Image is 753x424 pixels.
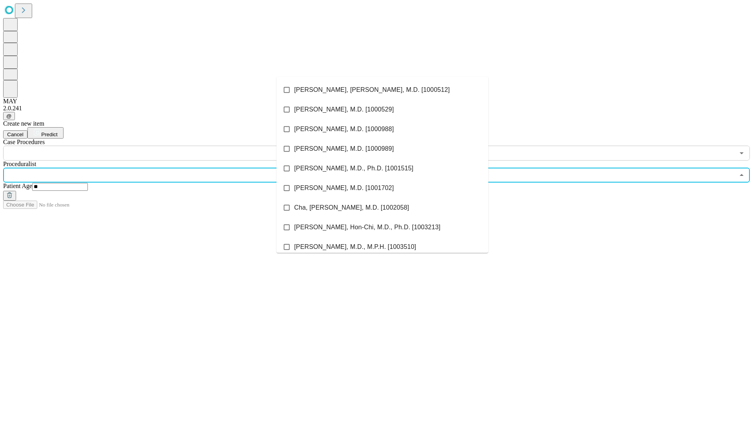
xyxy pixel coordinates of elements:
[27,127,64,139] button: Predict
[736,170,747,181] button: Close
[294,203,409,212] span: Cha, [PERSON_NAME], M.D. [1002058]
[294,105,394,114] span: [PERSON_NAME], M.D. [1000529]
[294,85,450,95] span: [PERSON_NAME], [PERSON_NAME], M.D. [1000512]
[3,105,750,112] div: 2.0.241
[3,130,27,139] button: Cancel
[41,132,57,137] span: Predict
[3,139,45,145] span: Scheduled Procedure
[294,144,394,154] span: [PERSON_NAME], M.D. [1000989]
[736,148,747,159] button: Open
[3,120,44,127] span: Create new item
[294,242,416,252] span: [PERSON_NAME], M.D., M.P.H. [1003510]
[294,164,413,173] span: [PERSON_NAME], M.D., Ph.D. [1001515]
[3,112,15,120] button: @
[7,132,24,137] span: Cancel
[3,183,32,189] span: Patient Age
[6,113,12,119] span: @
[294,124,394,134] span: [PERSON_NAME], M.D. [1000988]
[3,161,36,167] span: Proceduralist
[294,223,440,232] span: [PERSON_NAME], Hon-Chi, M.D., Ph.D. [1003213]
[3,98,750,105] div: MAY
[294,183,394,193] span: [PERSON_NAME], M.D. [1001702]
